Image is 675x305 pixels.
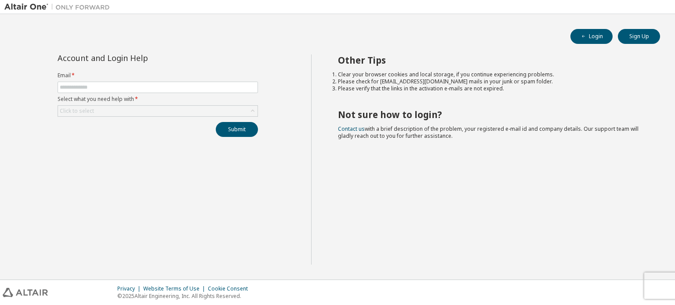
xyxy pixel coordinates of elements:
label: Email [58,72,258,79]
img: Altair One [4,3,114,11]
div: Website Terms of Use [143,285,208,292]
h2: Other Tips [338,54,645,66]
li: Please verify that the links in the activation e-mails are not expired. [338,85,645,92]
h2: Not sure how to login? [338,109,645,120]
div: Click to select [58,106,258,116]
li: Clear your browser cookies and local storage, if you continue experiencing problems. [338,71,645,78]
button: Sign Up [618,29,660,44]
div: Privacy [117,285,143,292]
div: Cookie Consent [208,285,253,292]
span: with a brief description of the problem, your registered e-mail id and company details. Our suppo... [338,125,639,140]
button: Submit [216,122,258,137]
label: Select what you need help with [58,96,258,103]
a: Contact us [338,125,365,133]
div: Click to select [60,108,94,115]
button: Login [570,29,613,44]
img: altair_logo.svg [3,288,48,297]
p: © 2025 Altair Engineering, Inc. All Rights Reserved. [117,292,253,300]
li: Please check for [EMAIL_ADDRESS][DOMAIN_NAME] mails in your junk or spam folder. [338,78,645,85]
div: Account and Login Help [58,54,218,61]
